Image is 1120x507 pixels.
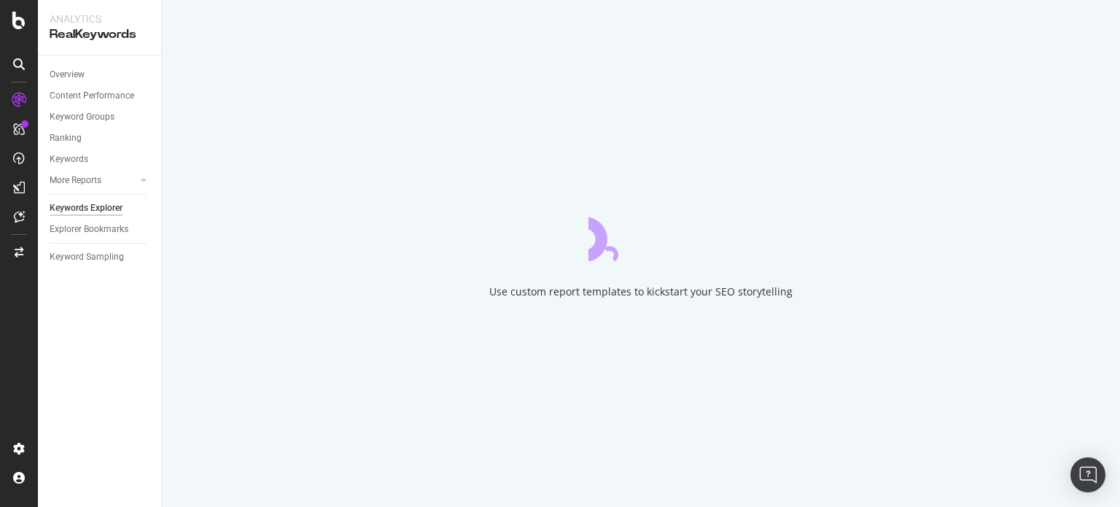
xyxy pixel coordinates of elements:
[50,67,151,82] a: Overview
[50,222,151,237] a: Explorer Bookmarks
[50,249,151,265] a: Keyword Sampling
[50,152,88,167] div: Keywords
[50,109,114,125] div: Keyword Groups
[50,88,134,104] div: Content Performance
[50,152,151,167] a: Keywords
[1070,457,1105,492] div: Open Intercom Messenger
[50,67,85,82] div: Overview
[50,173,136,188] a: More Reports
[50,201,151,216] a: Keywords Explorer
[588,209,693,261] div: animation
[50,131,82,146] div: Ranking
[50,201,122,216] div: Keywords Explorer
[50,26,149,43] div: RealKeywords
[489,285,793,299] div: Use custom report templates to kickstart your SEO storytelling
[50,249,124,265] div: Keyword Sampling
[50,173,101,188] div: More Reports
[50,109,151,125] a: Keyword Groups
[50,222,128,237] div: Explorer Bookmarks
[50,88,151,104] a: Content Performance
[50,131,151,146] a: Ranking
[50,12,149,26] div: Analytics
